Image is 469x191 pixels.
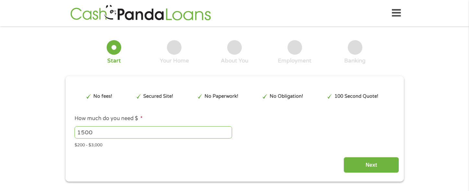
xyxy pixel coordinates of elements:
[75,115,143,122] label: How much do you need $
[160,57,189,64] div: Your Home
[75,140,394,149] div: $200 - $3,000
[93,93,112,100] p: No fees!
[143,93,173,100] p: Secured Site!
[334,93,378,100] p: 100 Second Quote!
[221,57,248,64] div: About You
[278,57,311,64] div: Employment
[344,157,399,173] input: Next
[344,57,366,64] div: Banking
[68,4,213,22] img: GetLoanNow Logo
[270,93,303,100] p: No Obligation!
[107,57,121,64] div: Start
[205,93,238,100] p: No Paperwork!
